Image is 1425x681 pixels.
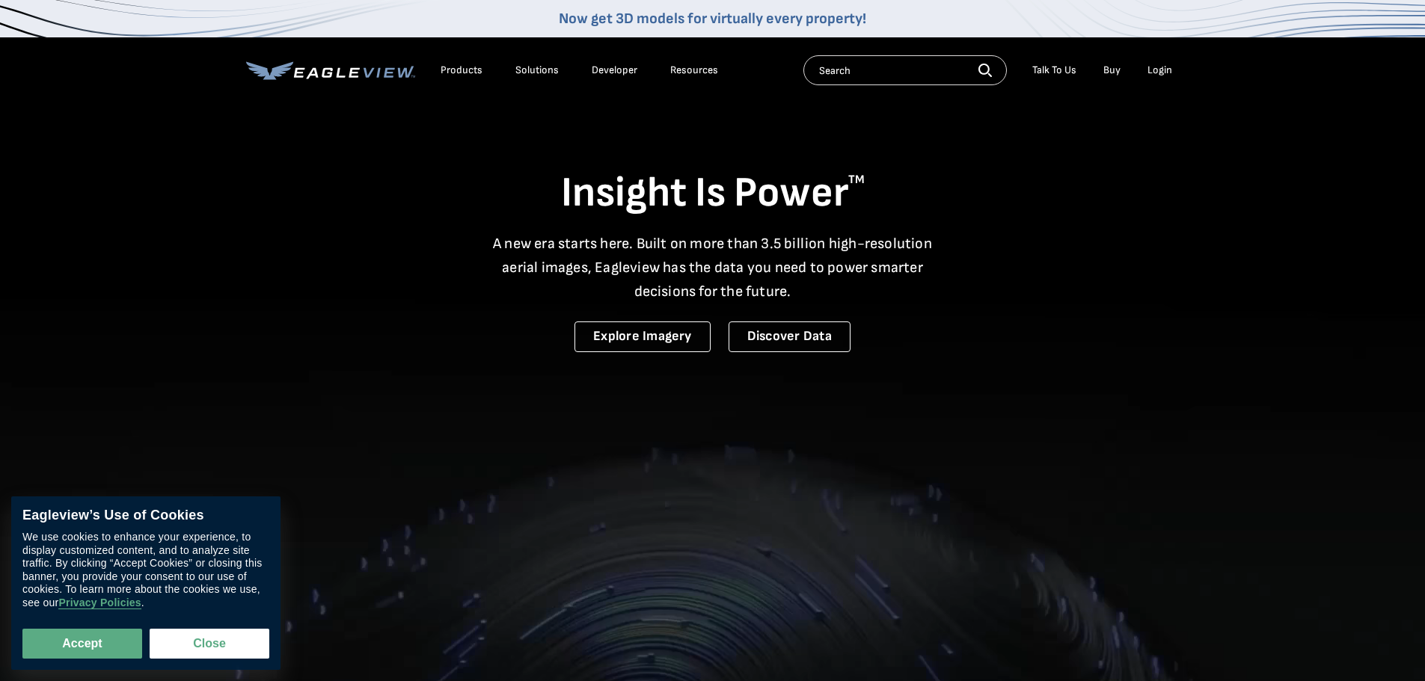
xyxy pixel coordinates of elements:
[1032,64,1076,77] div: Talk To Us
[1103,64,1121,77] a: Buy
[729,321,851,352] a: Discover Data
[803,55,1007,85] input: Search
[441,64,482,77] div: Products
[592,64,637,77] a: Developer
[22,508,269,524] div: Eagleview’s Use of Cookies
[58,597,141,610] a: Privacy Policies
[848,173,865,187] sup: TM
[246,167,1180,220] h1: Insight Is Power
[22,629,142,659] button: Accept
[484,232,942,303] p: A new era starts here. Built on more than 3.5 billion high-resolution aerial images, Eagleview ha...
[670,64,718,77] div: Resources
[22,531,269,610] div: We use cookies to enhance your experience, to display customized content, and to analyze site tra...
[515,64,559,77] div: Solutions
[1147,64,1172,77] div: Login
[150,629,269,659] button: Close
[574,321,711,352] a: Explore Imagery
[559,10,866,28] a: Now get 3D models for virtually every property!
